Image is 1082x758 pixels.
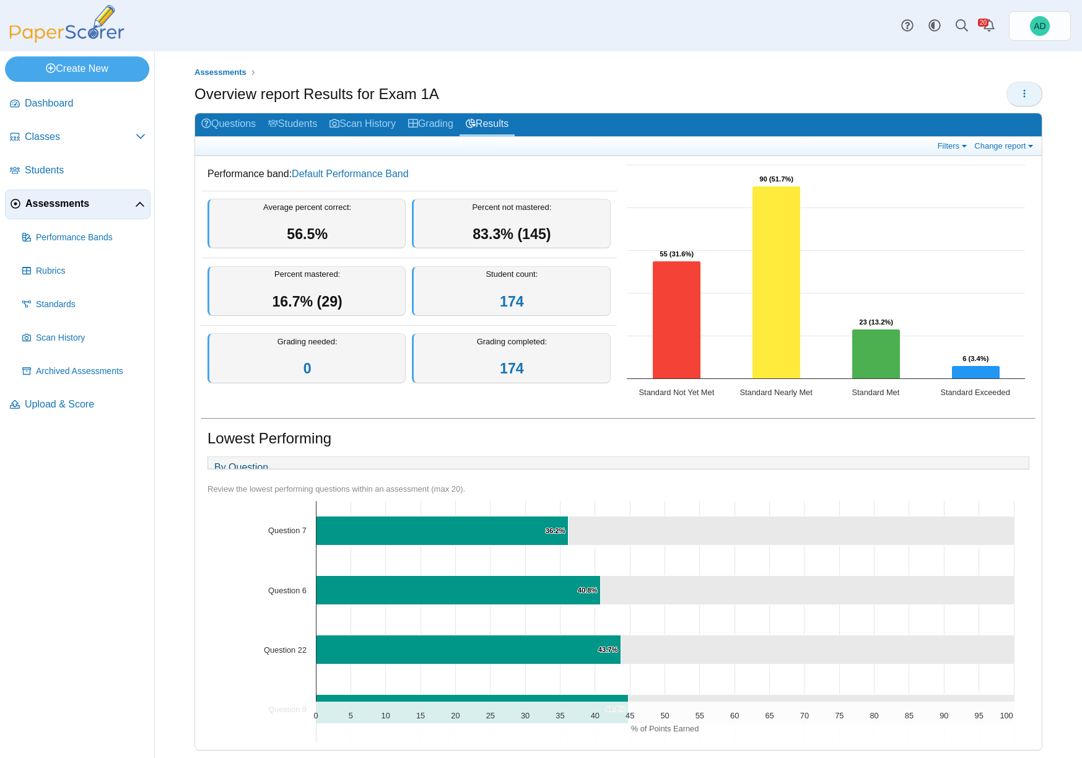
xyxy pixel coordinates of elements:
a: Classes [5,123,151,152]
a: Results [460,113,515,136]
text: 60 [730,711,739,720]
a: 174 [500,360,524,377]
span: 56.5% [287,226,328,242]
text: Standard Met [852,388,899,397]
text: 6 (3.4%) [962,355,989,362]
a: Change report [971,141,1039,151]
div: Grading completed: [412,333,610,383]
span: Andrew Doust [1034,22,1045,30]
path: Standard Met, 23. Overall Assessment Performance. [852,329,901,379]
path: Question 9, 55.2. . [629,695,1014,724]
dd: Performance band: [201,158,617,190]
path: Question 6, 59.2. . [601,576,1014,605]
text: 30 [521,711,530,720]
text: 23 (13.2%) [859,318,893,326]
text: 45 [626,711,634,720]
text: % of Points Earned [631,723,699,733]
h1: Overview report Results for Exam 1A [194,84,439,105]
text: 85 [905,711,914,720]
text: 75 [835,711,844,720]
a: Scan History [17,323,151,353]
text: Question 6 [268,586,307,595]
a: 174 [500,294,524,310]
a: Alerts [975,12,1003,40]
a: Assessments [191,65,250,81]
a: Default Performance Band [292,168,409,179]
text: 43.7% [598,646,618,653]
text: Standard Exceeded [940,388,1010,397]
text: 40 [591,711,600,720]
svg: Interactive chart [621,159,1031,406]
div: Average percent correct: [207,199,406,249]
path: Question 22, 43.7%. % of Points Earned. [316,635,621,664]
div: Review the lowest performing questions within an assessment (max 20). [207,484,1029,495]
text: Standard Nearly Met [740,388,813,397]
span: 83.3% (145) [473,226,551,242]
a: Students [262,113,323,136]
span: Rubrics [36,265,146,277]
a: Archived Assessments [17,357,151,386]
path: Standard Exceeded, 6. Overall Assessment Performance. [952,366,1000,379]
text: 95 [975,711,984,720]
path: Question 6, 40.8%. % of Points Earned. [316,576,601,605]
div: Grading needed: [207,333,406,383]
text: Question 22 [264,645,307,655]
a: Assessments [5,189,151,219]
span: Assessments [194,68,247,77]
text: 0 [313,711,318,720]
a: Dashboard [5,89,151,119]
a: Rubrics [17,256,151,286]
a: Students [5,156,151,186]
a: Questions [195,113,262,136]
span: Classes [25,130,136,144]
text: 50 [660,711,669,720]
div: Chart. Highcharts interactive chart. [621,158,1036,406]
div: Percent mastered: [207,266,406,316]
h1: Lowest Performing [207,428,331,449]
text: 55 (31.6%) [660,250,694,258]
span: Archived Assessments [36,365,146,378]
text: 25 [486,711,495,720]
a: By Question [208,457,274,478]
span: Assessments [25,197,135,211]
text: 55 [696,711,704,720]
text: 70 [800,711,809,720]
span: Dashboard [25,97,146,110]
a: Standards [17,290,151,320]
a: PaperScorer [5,34,129,45]
path: Standard Nearly Met, 90. Overall Assessment Performance. [753,186,801,379]
text: 40.8% [578,586,598,594]
text: 35 [556,711,564,720]
text: 90 [940,711,948,720]
text: Standard Not Yet Met [639,388,715,397]
span: Upload & Score [25,398,146,411]
a: Grading [402,113,460,136]
a: Scan History [323,113,402,136]
img: PaperScorer [5,5,129,43]
span: 16.7% (29) [272,294,342,310]
text: 5 [349,711,353,720]
text: Question 7 [268,526,307,535]
div: Student count: [412,266,610,316]
div: Chart. Highcharts interactive chart. [207,495,1029,743]
span: Andrew Doust [1030,16,1050,36]
text: 36.2% [546,527,565,534]
span: Scan History [36,332,146,344]
text: 100 [1000,711,1013,720]
a: Upload & Score [5,390,151,420]
a: Filters [935,141,972,151]
a: Create New [5,56,149,81]
text: 20 [451,711,460,720]
path: Question 22, 56.3. . [621,635,1014,664]
text: 10 [382,711,390,720]
text: Question 9 [268,705,307,714]
a: Performance Bands [17,223,151,253]
span: Performance Bands [36,232,146,244]
a: 0 [303,360,312,377]
text: 65 [765,711,774,720]
div: Percent not mastered: [412,199,610,249]
text: 90 (51.7%) [759,175,793,183]
text: 80 [870,711,878,720]
text: 44.8% [606,705,626,713]
text: 15 [416,711,425,720]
